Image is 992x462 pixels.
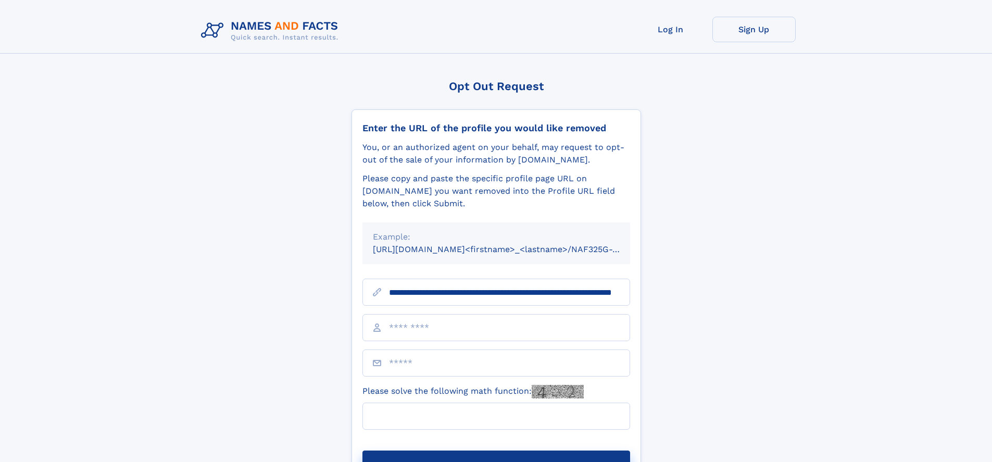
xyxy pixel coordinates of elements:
img: Logo Names and Facts [197,17,347,45]
div: Example: [373,231,620,243]
div: You, or an authorized agent on your behalf, may request to opt-out of the sale of your informatio... [362,141,630,166]
a: Sign Up [712,17,796,42]
div: Enter the URL of the profile you would like removed [362,122,630,134]
label: Please solve the following math function: [362,385,584,398]
div: Please copy and paste the specific profile page URL on [DOMAIN_NAME] you want removed into the Pr... [362,172,630,210]
small: [URL][DOMAIN_NAME]<firstname>_<lastname>/NAF325G-xxxxxxxx [373,244,650,254]
a: Log In [629,17,712,42]
div: Opt Out Request [351,80,641,93]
